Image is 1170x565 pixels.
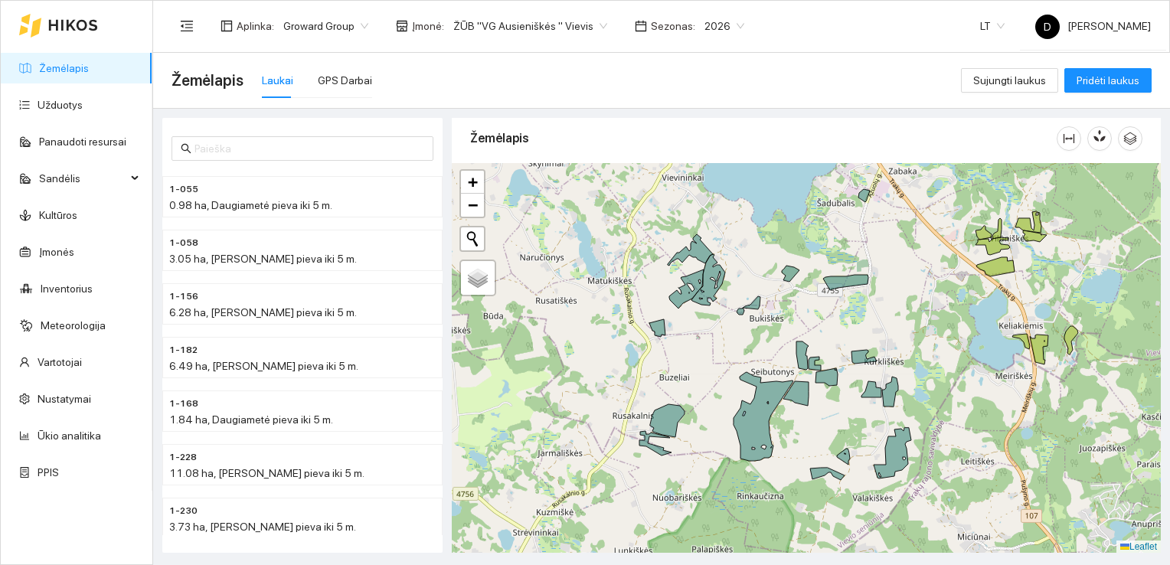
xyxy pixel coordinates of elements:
a: Meteorologija [41,319,106,331]
span: 1-168 [169,397,198,411]
span: 1-058 [169,236,198,250]
span: 1-055 [169,182,198,197]
a: Sujungti laukus [961,74,1058,87]
a: Nustatymai [38,393,91,405]
span: 1-182 [169,343,198,358]
span: calendar [635,20,647,32]
span: ŽŪB "VG Ausieniškės " Vievis [453,15,607,38]
a: Panaudoti resursai [39,136,126,148]
span: 2026 [704,15,744,38]
button: menu-fold [172,11,202,41]
a: Vartotojai [38,356,82,368]
a: Inventorius [41,282,93,295]
span: 3.05 ha, [PERSON_NAME] pieva iki 5 m. [169,253,357,265]
span: shop [396,20,408,32]
span: Žemėlapis [172,68,243,93]
span: 0.98 ha, Daugiametė pieva iki 5 m. [169,199,332,211]
a: Leaflet [1120,541,1157,552]
span: menu-fold [180,19,194,33]
a: Pridėti laukus [1064,74,1152,87]
span: 1-156 [169,289,198,304]
input: Paieška [194,140,424,157]
a: Zoom in [461,171,484,194]
div: Žemėlapis [470,116,1057,160]
span: column-width [1057,132,1080,145]
a: PPIS [38,466,59,478]
span: 6.28 ha, [PERSON_NAME] pieva iki 5 m. [169,306,357,318]
span: search [181,143,191,154]
span: [PERSON_NAME] [1035,20,1151,32]
span: D [1044,15,1051,39]
a: Zoom out [461,194,484,217]
button: column-width [1057,126,1081,151]
button: Sujungti laukus [961,68,1058,93]
a: Žemėlapis [39,62,89,74]
span: 1.84 ha, Daugiametė pieva iki 5 m. [169,413,333,426]
a: Ūkio analitika [38,429,101,442]
span: Sezonas : [651,18,695,34]
span: LT [980,15,1005,38]
div: GPS Darbai [318,72,372,89]
span: 6.49 ha, [PERSON_NAME] pieva iki 5 m. [169,360,358,372]
span: 1-228 [169,450,197,465]
span: Įmonė : [412,18,444,34]
a: Įmonės [39,246,74,258]
span: Aplinka : [237,18,274,34]
a: Layers [461,261,495,295]
span: Sujungti laukus [973,72,1046,89]
span: 3.73 ha, [PERSON_NAME] pieva iki 5 m. [169,521,356,533]
span: 11.08 ha, [PERSON_NAME] pieva iki 5 m. [169,467,364,479]
span: 1-230 [169,504,198,518]
span: Groward Group [283,15,368,38]
div: Laukai [262,72,293,89]
span: Pridėti laukus [1077,72,1139,89]
button: Pridėti laukus [1064,68,1152,93]
span: Sandėlis [39,163,126,194]
button: Initiate a new search [461,227,484,250]
a: Užduotys [38,99,83,111]
span: + [468,172,478,191]
a: Kultūros [39,209,77,221]
span: − [468,195,478,214]
span: layout [221,20,233,32]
